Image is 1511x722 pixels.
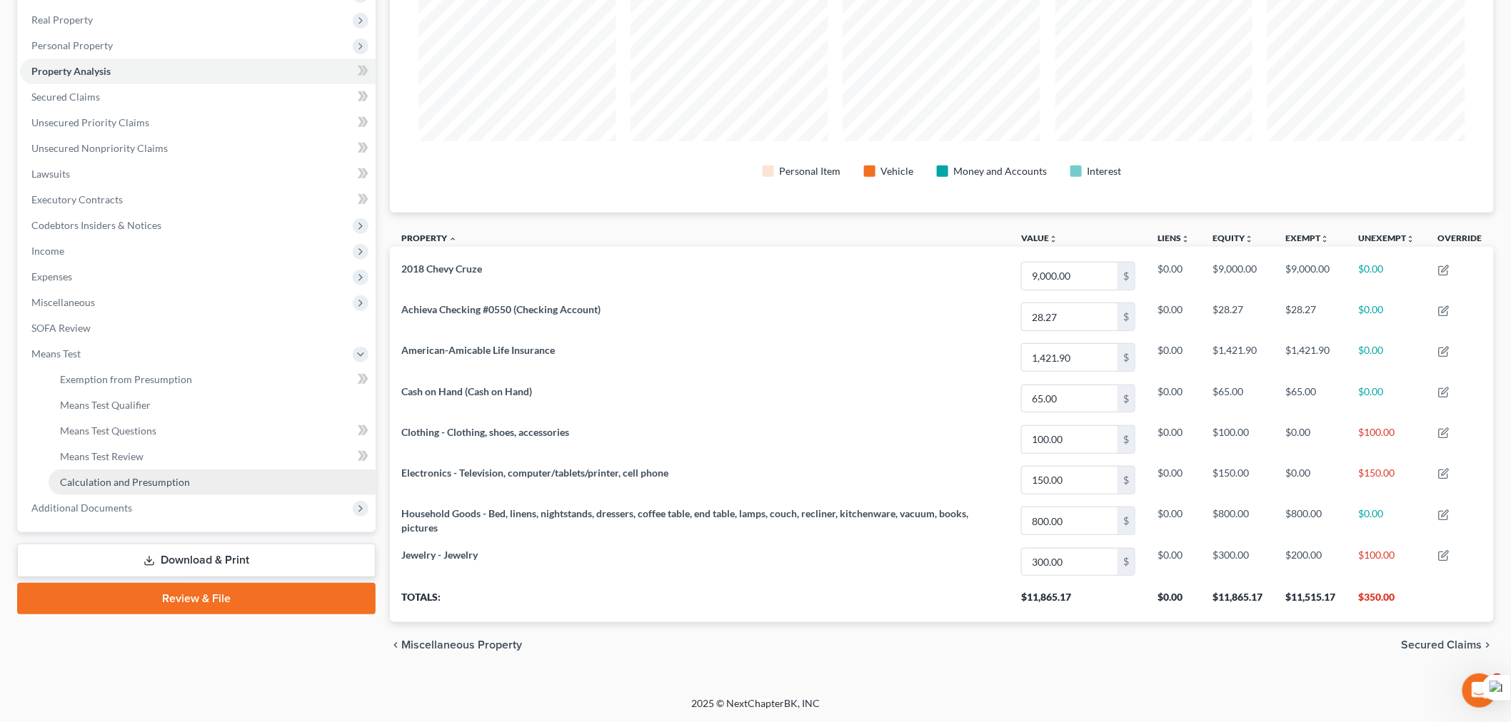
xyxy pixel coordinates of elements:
a: Calculation and Presumption [49,469,376,495]
th: $11,865.17 [1202,582,1275,622]
a: SOFA Review [20,315,376,341]
span: Achieva Checking #0550 (Checking Account) [401,303,601,315]
td: $100.00 [1347,541,1427,582]
div: Interest [1088,164,1122,178]
div: Vehicle [881,164,914,178]
td: $300.00 [1202,541,1275,582]
span: American-Amicable Life Insurance [401,344,555,356]
input: 0.00 [1022,344,1118,371]
a: Exemption from Presumption [49,367,376,392]
div: $ [1118,549,1135,576]
input: 0.00 [1022,549,1118,576]
input: 0.00 [1022,303,1118,330]
iframe: Intercom live chat [1462,673,1497,708]
span: Codebtors Insiders & Notices [31,219,161,231]
a: Unsecured Nonpriority Claims [20,136,376,161]
td: $150.00 [1347,459,1427,500]
span: Miscellaneous Property [401,639,522,651]
span: Real Property [31,14,93,26]
td: $9,000.00 [1202,255,1275,296]
i: unfold_more [1321,235,1330,243]
td: $0.00 [1275,419,1347,459]
span: Means Test Questions [60,424,156,437]
i: unfold_more [1245,235,1254,243]
th: Override [1427,224,1494,256]
td: $1,421.90 [1275,337,1347,378]
span: Income [31,245,64,257]
td: $0.00 [1147,419,1202,459]
span: SOFA Review [31,322,91,334]
input: 0.00 [1022,426,1118,453]
a: Exemptunfold_more [1286,233,1330,243]
td: $0.00 [1347,378,1427,419]
input: 0.00 [1022,263,1118,290]
a: Executory Contracts [20,187,376,213]
td: $65.00 [1275,378,1347,419]
i: unfold_more [1182,235,1190,243]
td: $9,000.00 [1275,255,1347,296]
i: unfold_more [1407,235,1415,243]
a: Equityunfold_more [1213,233,1254,243]
a: Liensunfold_more [1158,233,1190,243]
td: $0.00 [1347,297,1427,337]
a: Unexemptunfold_more [1359,233,1415,243]
th: $350.00 [1347,582,1427,622]
div: Personal Item [780,164,841,178]
span: Miscellaneous [31,296,95,308]
div: Money and Accounts [954,164,1048,178]
i: chevron_left [390,639,401,651]
div: 2025 © NextChapterBK, INC [348,696,1163,722]
span: Expenses [31,270,72,283]
span: Unsecured Priority Claims [31,116,149,128]
td: $0.00 [1275,459,1347,500]
td: $0.00 [1147,500,1202,541]
td: $28.27 [1202,297,1275,337]
span: 4 [1492,673,1503,685]
div: $ [1118,263,1135,290]
span: Executory Contracts [31,193,123,205]
span: Secured Claims [1402,639,1482,651]
td: $0.00 [1147,255,1202,296]
button: chevron_left Miscellaneous Property [390,639,522,651]
a: Valueunfold_more [1021,233,1058,243]
div: $ [1118,385,1135,412]
td: $100.00 [1202,419,1275,459]
div: $ [1118,426,1135,453]
td: $65.00 [1202,378,1275,419]
a: Means Test Qualifier [49,392,376,418]
td: $800.00 [1275,500,1347,541]
a: Lawsuits [20,161,376,187]
i: chevron_right [1482,639,1494,651]
span: Secured Claims [31,91,100,103]
td: $200.00 [1275,541,1347,582]
span: Calculation and Presumption [60,476,190,488]
th: $0.00 [1147,582,1202,622]
th: $11,515.17 [1275,582,1347,622]
span: Additional Documents [31,502,132,514]
span: Jewelry - Jewelry [401,549,478,561]
td: $0.00 [1347,500,1427,541]
td: $0.00 [1347,337,1427,378]
span: Lawsuits [31,168,70,180]
input: 0.00 [1022,507,1118,534]
td: $100.00 [1347,419,1427,459]
span: Personal Property [31,39,113,51]
button: Secured Claims chevron_right [1402,639,1494,651]
div: $ [1118,467,1135,494]
span: Household Goods - Bed, linens, nightstands, dressers, coffee table, end table, lamps, couch, recl... [401,507,968,534]
input: 0.00 [1022,467,1118,494]
th: Totals: [390,582,1010,622]
span: Exemption from Presumption [60,373,192,385]
a: Property Analysis [20,59,376,84]
span: Unsecured Nonpriority Claims [31,142,168,154]
td: $0.00 [1147,541,1202,582]
a: Review & File [17,583,376,614]
a: Unsecured Priority Claims [20,110,376,136]
span: Electronics - Television, computer/tablets/printer, cell phone [401,467,668,479]
span: Cash on Hand (Cash on Hand) [401,385,532,397]
a: Download & Print [17,544,376,577]
td: $0.00 [1147,378,1202,419]
span: Means Test Qualifier [60,399,151,411]
span: Property Analysis [31,65,111,77]
td: $0.00 [1347,255,1427,296]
